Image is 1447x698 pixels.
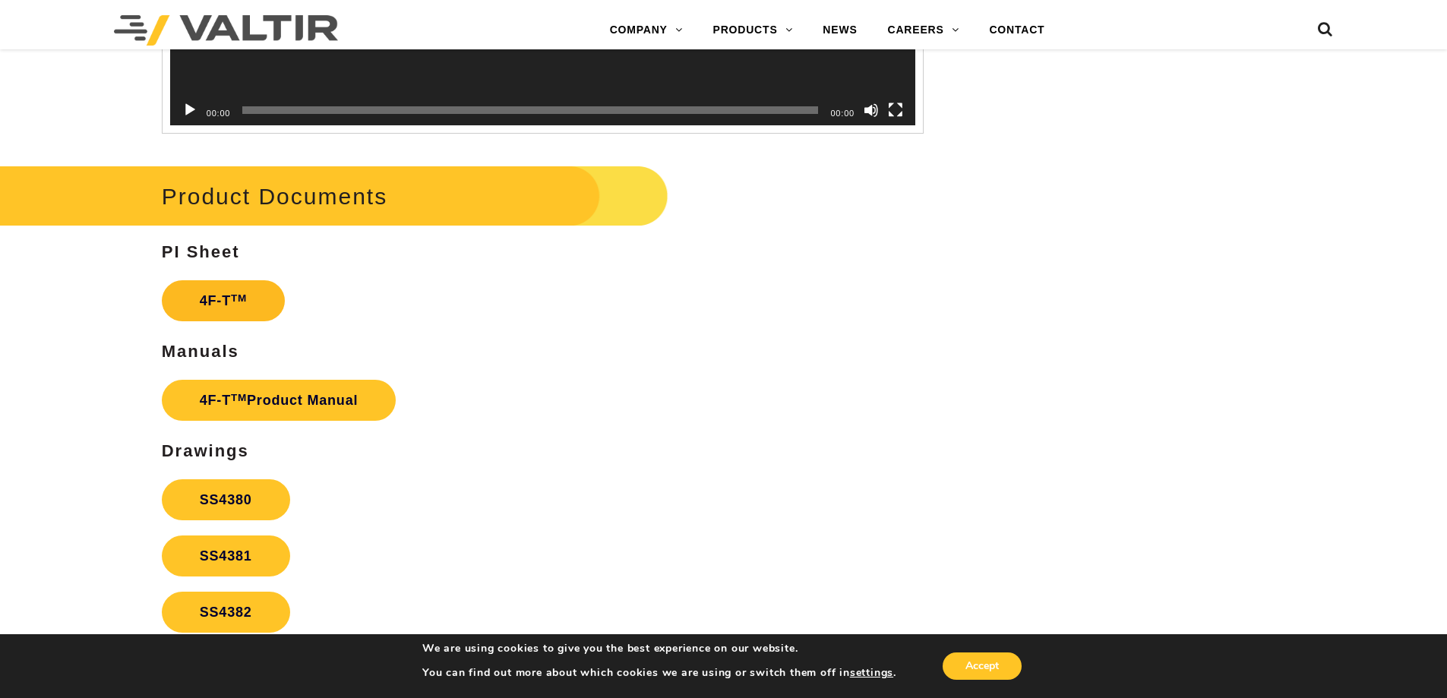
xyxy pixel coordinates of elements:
strong: PI Sheet [162,242,240,261]
span: 00:00 [830,109,855,118]
sup: TM [231,392,247,403]
a: CAREERS [873,15,975,46]
a: SS4382 [162,592,290,633]
a: COMPANY [595,15,698,46]
a: 4F-TTMProduct Manual [162,380,397,421]
a: CONTACT [974,15,1060,46]
a: 4F-TTM [162,280,285,321]
a: PRODUCTS [698,15,808,46]
p: We are using cookies to give you the best experience on our website. [422,642,896,655]
button: Accept [943,652,1022,680]
span: 00:00 [207,109,231,118]
button: Play [182,103,197,118]
p: You can find out more about which cookies we are using or switch them off in . [422,666,896,680]
a: SS4380 [162,479,290,520]
img: Valtir [114,15,338,46]
sup: TM [231,292,247,304]
strong: Drawings [162,441,249,460]
a: SS4381 [162,535,290,576]
button: Fullscreen [888,103,903,118]
a: NEWS [807,15,872,46]
strong: Manuals [162,342,239,361]
button: settings [850,666,893,680]
span: Time Slider [242,106,818,114]
button: Mute [864,103,879,118]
